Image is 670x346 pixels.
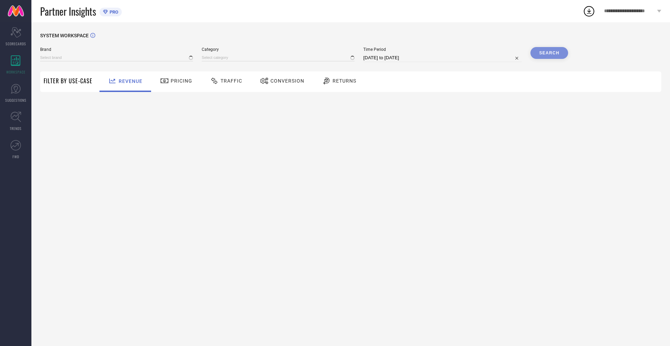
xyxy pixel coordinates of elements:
[363,54,522,62] input: Select time period
[583,5,595,17] div: Open download list
[40,33,89,38] span: SYSTEM WORKSPACE
[13,154,19,159] span: FWD
[40,4,96,18] span: Partner Insights
[6,69,25,75] span: WORKSPACE
[40,47,193,52] span: Brand
[221,78,242,84] span: Traffic
[270,78,304,84] span: Conversion
[202,47,355,52] span: Category
[44,77,92,85] span: Filter By Use-Case
[108,9,118,15] span: PRO
[171,78,192,84] span: Pricing
[363,47,522,52] span: Time Period
[202,54,355,61] input: Select category
[5,98,27,103] span: SUGGESTIONS
[119,78,142,84] span: Revenue
[40,54,193,61] input: Select brand
[10,126,22,131] span: TRENDS
[6,41,26,46] span: SCORECARDS
[333,78,356,84] span: Returns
